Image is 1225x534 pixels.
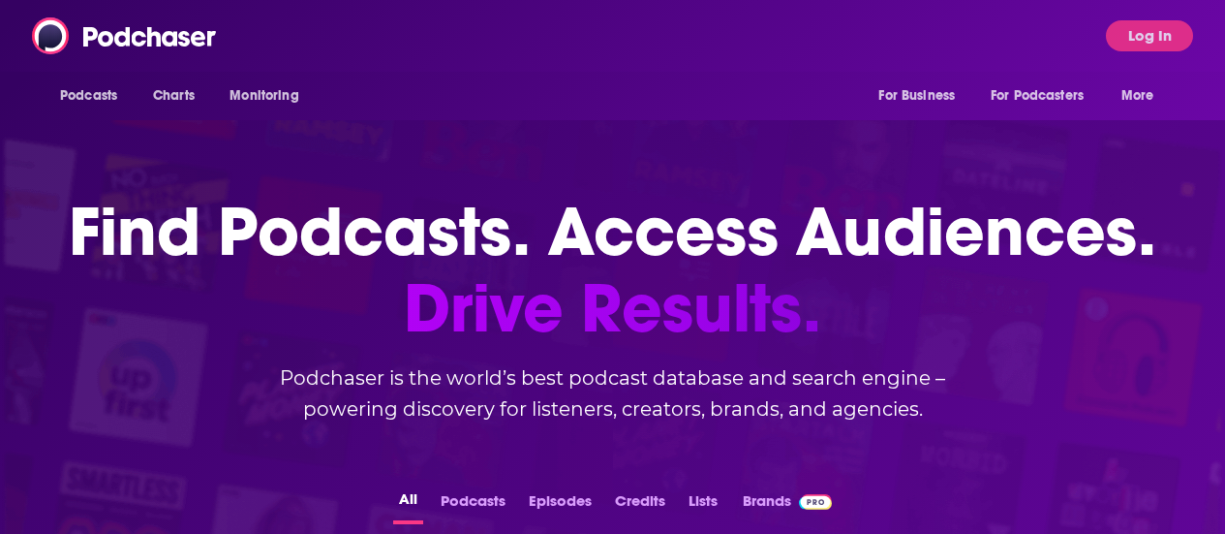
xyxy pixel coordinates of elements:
h1: Find Podcasts. Access Audiences. [69,194,1156,347]
button: Lists [683,487,723,524]
img: Podchaser - Follow, Share and Rate Podcasts [32,17,218,54]
button: Episodes [523,487,597,524]
a: Charts [140,78,206,114]
h2: Podchaser is the world’s best podcast database and search engine – powering discovery for listene... [226,362,1000,424]
button: All [393,487,423,524]
span: For Business [878,82,955,110]
span: More [1121,82,1154,110]
button: open menu [865,78,979,114]
button: open menu [216,78,323,114]
span: For Podcasters [991,82,1084,110]
span: Drive Results. [69,270,1156,347]
button: Credits [609,487,671,524]
button: open menu [978,78,1112,114]
button: open menu [1108,78,1179,114]
button: Podcasts [435,487,511,524]
span: Monitoring [230,82,298,110]
img: Podchaser Pro [799,494,833,510]
button: open menu [46,78,142,114]
span: Charts [153,82,195,110]
span: Podcasts [60,82,117,110]
button: Log In [1106,20,1193,51]
a: BrandsPodchaser Pro [743,487,833,524]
